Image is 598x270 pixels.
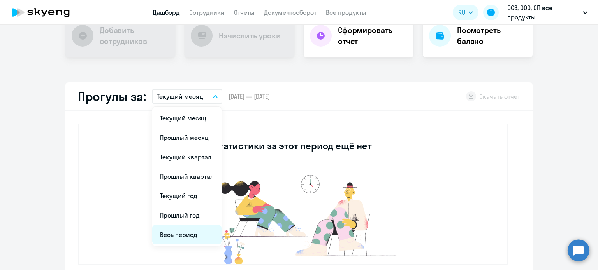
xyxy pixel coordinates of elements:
h3: Статистики за этот период ещё нет [214,139,371,152]
span: [DATE] — [DATE] [229,92,270,101]
a: Документооборот [264,9,317,16]
a: Все продукты [326,9,366,16]
button: RU [453,5,478,20]
h4: Добавить сотрудников [100,25,169,47]
img: no-data [176,171,410,264]
a: Сотрудники [189,9,225,16]
p: ОСЗ, ООО, СП все продукты [507,3,580,22]
h4: Посмотреть баланс [457,25,526,47]
button: ОСЗ, ООО, СП все продукты [503,3,591,22]
h4: Начислить уроки [219,30,281,41]
ul: RU [152,107,222,246]
p: Текущий месяц [157,92,203,101]
a: Отчеты [234,9,255,16]
span: RU [458,8,465,17]
h4: Сформировать отчет [338,25,407,47]
h2: Прогулы за: [78,89,146,104]
button: Текущий месяц [152,89,222,104]
a: Дашборд [153,9,180,16]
